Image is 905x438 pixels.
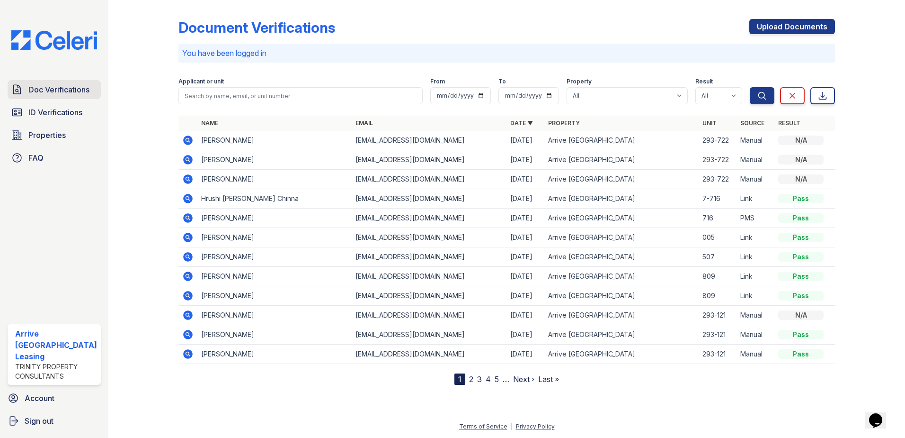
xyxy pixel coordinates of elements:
td: [DATE] [506,150,544,170]
a: Email [355,119,373,127]
td: [EMAIL_ADDRESS][DOMAIN_NAME] [352,306,506,325]
div: Arrive [GEOGRAPHIC_DATA] Leasing [15,328,97,362]
td: Arrive [GEOGRAPHIC_DATA] [544,131,699,150]
td: 293-722 [699,170,736,189]
td: [DATE] [506,345,544,364]
label: Applicant or unit [178,78,224,85]
td: [PERSON_NAME] [197,209,352,228]
td: [PERSON_NAME] [197,150,352,170]
td: [DATE] [506,306,544,325]
a: FAQ [8,148,101,167]
a: 5 [495,374,499,384]
div: Pass [778,213,824,223]
td: [DATE] [506,228,544,247]
td: Arrive [GEOGRAPHIC_DATA] [544,286,699,306]
td: [PERSON_NAME] [197,267,352,286]
td: Link [736,247,774,267]
td: [PERSON_NAME] [197,345,352,364]
td: Arrive [GEOGRAPHIC_DATA] [544,267,699,286]
td: [DATE] [506,170,544,189]
td: [EMAIL_ADDRESS][DOMAIN_NAME] [352,247,506,267]
a: Terms of Service [459,423,507,430]
div: N/A [778,155,824,164]
td: [PERSON_NAME] [197,325,352,345]
span: ID Verifications [28,107,82,118]
td: [EMAIL_ADDRESS][DOMAIN_NAME] [352,131,506,150]
td: [DATE] [506,286,544,306]
td: [EMAIL_ADDRESS][DOMAIN_NAME] [352,150,506,170]
div: Pass [778,252,824,262]
div: 1 [454,374,465,385]
p: You have been logged in [182,47,832,59]
td: Link [736,189,774,209]
td: Arrive [GEOGRAPHIC_DATA] [544,345,699,364]
td: [DATE] [506,189,544,209]
a: Date ▼ [510,119,533,127]
div: Pass [778,349,824,359]
td: Arrive [GEOGRAPHIC_DATA] [544,247,699,267]
td: 005 [699,228,736,247]
a: Property [548,119,580,127]
div: Pass [778,272,824,281]
a: Unit [702,119,717,127]
td: 293-121 [699,345,736,364]
td: Manual [736,150,774,170]
td: [EMAIL_ADDRESS][DOMAIN_NAME] [352,267,506,286]
div: N/A [778,136,824,145]
td: Arrive [GEOGRAPHIC_DATA] [544,306,699,325]
td: [DATE] [506,209,544,228]
div: N/A [778,310,824,320]
td: 809 [699,286,736,306]
td: [PERSON_NAME] [197,286,352,306]
td: [PERSON_NAME] [197,131,352,150]
td: Manual [736,131,774,150]
a: Account [4,389,105,408]
td: Arrive [GEOGRAPHIC_DATA] [544,228,699,247]
div: | [511,423,513,430]
a: Next › [513,374,534,384]
a: 3 [477,374,482,384]
td: [EMAIL_ADDRESS][DOMAIN_NAME] [352,209,506,228]
a: Result [778,119,800,127]
td: Arrive [GEOGRAPHIC_DATA] [544,170,699,189]
td: Link [736,267,774,286]
td: 293-722 [699,150,736,170]
td: Arrive [GEOGRAPHIC_DATA] [544,209,699,228]
div: Pass [778,330,824,339]
td: Manual [736,345,774,364]
td: 293-121 [699,306,736,325]
td: Manual [736,170,774,189]
td: [DATE] [506,131,544,150]
a: Sign out [4,411,105,430]
td: 809 [699,267,736,286]
td: PMS [736,209,774,228]
a: Doc Verifications [8,80,101,99]
td: Link [736,286,774,306]
a: Last » [538,374,559,384]
span: Doc Verifications [28,84,89,95]
span: FAQ [28,152,44,164]
td: Arrive [GEOGRAPHIC_DATA] [544,189,699,209]
div: Document Verifications [178,19,335,36]
a: Upload Documents [749,19,835,34]
div: Pass [778,291,824,301]
a: Privacy Policy [516,423,555,430]
td: Link [736,228,774,247]
td: Hrushi [PERSON_NAME] Chinna [197,189,352,209]
td: [DATE] [506,247,544,267]
td: 293-722 [699,131,736,150]
label: From [430,78,445,85]
img: CE_Logo_Blue-a8612792a0a2168367f1c8372b55b34899dd931a85d93a1a3d3e32e68fde9ad4.png [4,30,105,50]
td: [PERSON_NAME] [197,306,352,325]
td: 507 [699,247,736,267]
td: [EMAIL_ADDRESS][DOMAIN_NAME] [352,345,506,364]
a: ID Verifications [8,103,101,122]
span: Account [25,392,54,404]
label: Result [695,78,713,85]
a: Name [201,119,218,127]
td: [EMAIL_ADDRESS][DOMAIN_NAME] [352,325,506,345]
a: 2 [469,374,473,384]
a: 4 [486,374,491,384]
div: N/A [778,174,824,184]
